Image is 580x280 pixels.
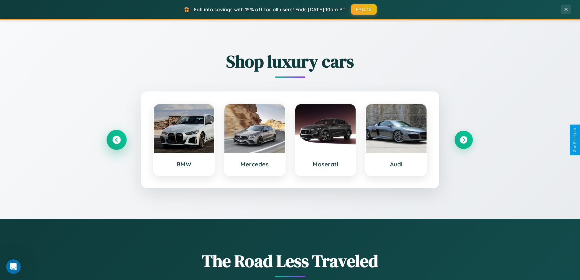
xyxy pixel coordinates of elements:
[107,50,473,73] h2: Shop luxury cars
[301,161,350,168] h3: Maserati
[160,161,208,168] h3: BMW
[573,128,577,152] div: Give Feedback
[230,161,279,168] h3: Mercedes
[107,249,473,273] h1: The Road Less Traveled
[194,6,346,12] span: Fall into savings with 15% off for all users! Ends [DATE] 10am PT.
[351,4,377,15] button: FALL15
[6,259,21,274] iframe: Intercom live chat
[372,161,420,168] h3: Audi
